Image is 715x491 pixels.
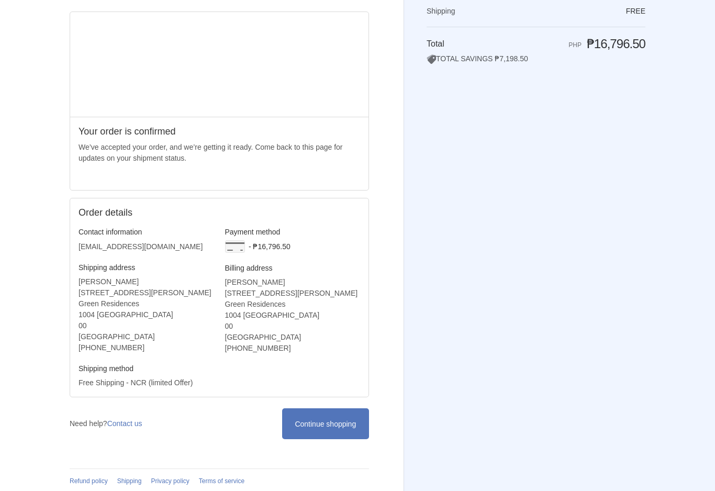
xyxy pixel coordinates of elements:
span: TOTAL SAVINGS [427,54,493,63]
p: Free Shipping - NCR (limited Offer) [79,377,214,388]
address: [PERSON_NAME] [STREET_ADDRESS][PERSON_NAME] Green Residences 1004 [GEOGRAPHIC_DATA] 00 [GEOGRAPHI... [79,276,214,353]
a: Refund policy [70,477,108,485]
a: Terms of service [199,477,244,485]
a: Contact us [107,419,142,428]
a: Shipping [117,477,142,485]
span: PHP [568,41,582,49]
span: - ₱16,796.50 [249,242,291,251]
span: Shipping [427,7,455,15]
span: Continue shopping [295,420,356,428]
h3: Shipping method [79,364,214,373]
h2: Your order is confirmed [79,126,360,138]
a: Continue shopping [282,408,369,439]
span: Free [626,7,645,15]
address: [PERSON_NAME] [STREET_ADDRESS][PERSON_NAME] Green Residences 1004 [GEOGRAPHIC_DATA] 00 [GEOGRAPHI... [225,277,361,354]
h3: Payment method [225,227,361,237]
span: Total [427,39,444,48]
span: ₱7,198.50 [495,54,528,63]
p: We’ve accepted your order, and we’re getting it ready. Come back to this page for updates on your... [79,142,360,164]
h3: Billing address [225,263,361,273]
h2: Order details [79,207,219,219]
a: Privacy policy [151,477,189,485]
h3: Shipping address [79,263,214,272]
p: Need help? [70,418,142,429]
iframe: Google map displaying pin point of shipping address: Manila, Metro Manila [70,12,369,117]
h3: Contact information [79,227,214,237]
bdo: [EMAIL_ADDRESS][DOMAIN_NAME] [79,242,203,251]
span: ₱16,796.50 [587,37,645,51]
